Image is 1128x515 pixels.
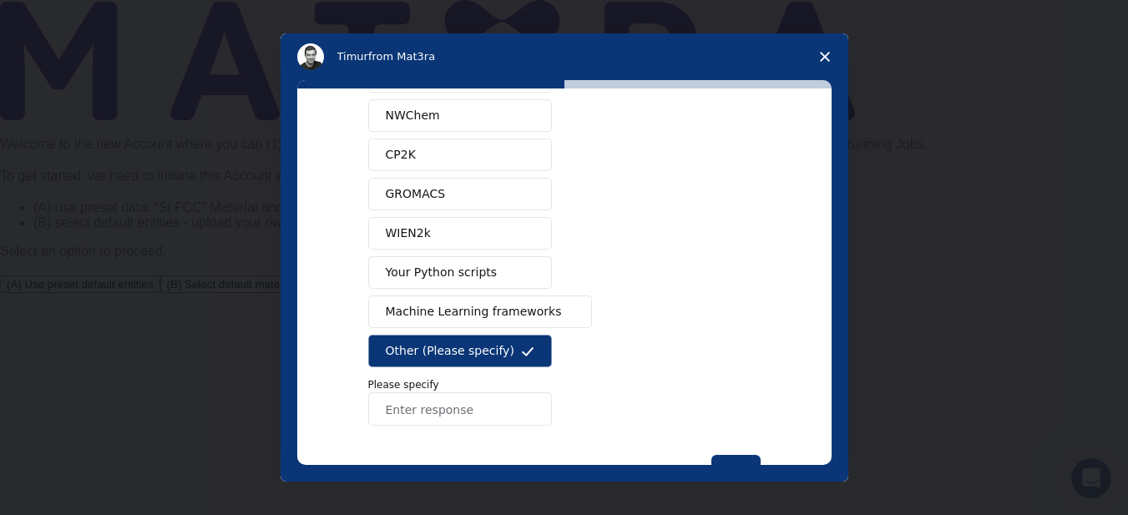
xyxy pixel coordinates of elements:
button: Machine Learning frameworks [368,295,593,328]
span: CP2K [386,146,416,164]
span: Other (Please specify) [386,342,514,360]
span: Timur [337,50,368,63]
span: Close survey [802,33,848,80]
span: from Mat3ra [368,50,435,63]
img: Profile image for Timur [297,43,324,70]
span: Machine Learning frameworks [386,303,562,321]
span: GROMACS [386,185,446,203]
p: Please specify [368,377,761,392]
button: Other (Please specify) [368,335,552,367]
span: Your Python scripts [386,264,498,281]
span: Support [33,12,94,27]
button: Your Python scripts [368,256,552,289]
button: GROMACS [368,178,552,210]
button: CP2K [368,139,552,171]
button: NWChem [368,99,552,132]
button: Next [711,455,761,483]
span: WIEN2k [386,225,431,242]
span: NWChem [386,107,440,124]
button: WIEN2k [368,217,552,250]
input: Enter response [368,392,552,426]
